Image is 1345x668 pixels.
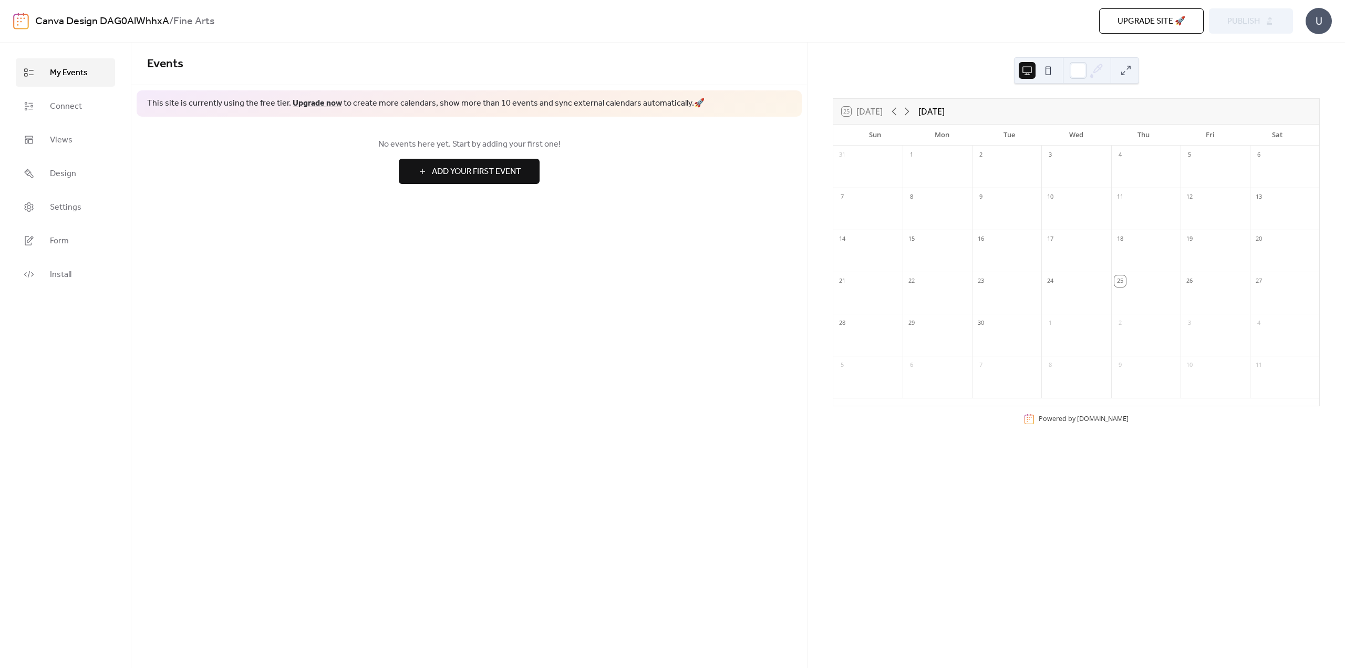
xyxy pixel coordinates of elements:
[1039,414,1129,423] div: Powered by
[1114,149,1126,161] div: 4
[50,269,71,281] span: Install
[1184,149,1195,161] div: 5
[16,58,115,87] a: My Events
[1184,359,1195,371] div: 10
[836,233,848,245] div: 14
[906,359,917,371] div: 6
[1114,275,1126,287] div: 25
[906,275,917,287] div: 22
[1184,233,1195,245] div: 19
[918,105,945,118] div: [DATE]
[906,191,917,203] div: 8
[50,235,69,248] span: Form
[836,275,848,287] div: 21
[975,275,987,287] div: 23
[1044,317,1056,329] div: 1
[1110,125,1177,146] div: Thu
[1253,191,1265,203] div: 13
[1044,233,1056,245] div: 17
[836,149,848,161] div: 31
[1177,125,1244,146] div: Fri
[50,67,88,79] span: My Events
[1306,8,1332,34] div: U
[975,191,987,203] div: 9
[1118,15,1185,28] span: Upgrade site 🚀
[1114,317,1126,329] div: 2
[1184,191,1195,203] div: 12
[16,193,115,221] a: Settings
[50,134,73,147] span: Views
[836,359,848,371] div: 5
[50,100,82,113] span: Connect
[1044,359,1056,371] div: 8
[1253,233,1265,245] div: 20
[16,260,115,289] a: Install
[909,125,976,146] div: Mon
[842,125,909,146] div: Sun
[1184,275,1195,287] div: 26
[16,159,115,188] a: Design
[1114,359,1126,371] div: 9
[1044,191,1056,203] div: 10
[975,317,987,329] div: 30
[147,159,791,184] a: Add Your First Event
[16,92,115,120] a: Connect
[169,12,173,32] b: /
[1044,149,1056,161] div: 3
[836,191,848,203] div: 7
[906,149,917,161] div: 1
[1114,191,1126,203] div: 11
[13,13,29,29] img: logo
[1184,317,1195,329] div: 3
[906,317,917,329] div: 29
[147,53,183,76] span: Events
[1043,125,1110,146] div: Wed
[1253,275,1265,287] div: 27
[147,138,791,151] span: No events here yet. Start by adding your first one!
[432,166,521,178] span: Add Your First Event
[975,359,987,371] div: 7
[976,125,1043,146] div: Tue
[50,201,81,214] span: Settings
[1253,359,1265,371] div: 11
[35,12,169,32] a: Canva Design DAG0AlWhhxA
[50,168,76,180] span: Design
[173,12,214,32] b: Fine Arts
[836,317,848,329] div: 28
[399,159,540,184] button: Add Your First Event
[1253,149,1265,161] div: 6
[1077,414,1129,423] a: [DOMAIN_NAME]
[1044,275,1056,287] div: 24
[1244,125,1311,146] div: Sat
[975,233,987,245] div: 16
[293,95,342,111] a: Upgrade now
[147,98,705,109] span: This site is currently using the free tier. to create more calendars, show more than 10 events an...
[1099,8,1204,34] button: Upgrade site 🚀
[906,233,917,245] div: 15
[16,227,115,255] a: Form
[1114,233,1126,245] div: 18
[975,149,987,161] div: 2
[16,126,115,154] a: Views
[1253,317,1265,329] div: 4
